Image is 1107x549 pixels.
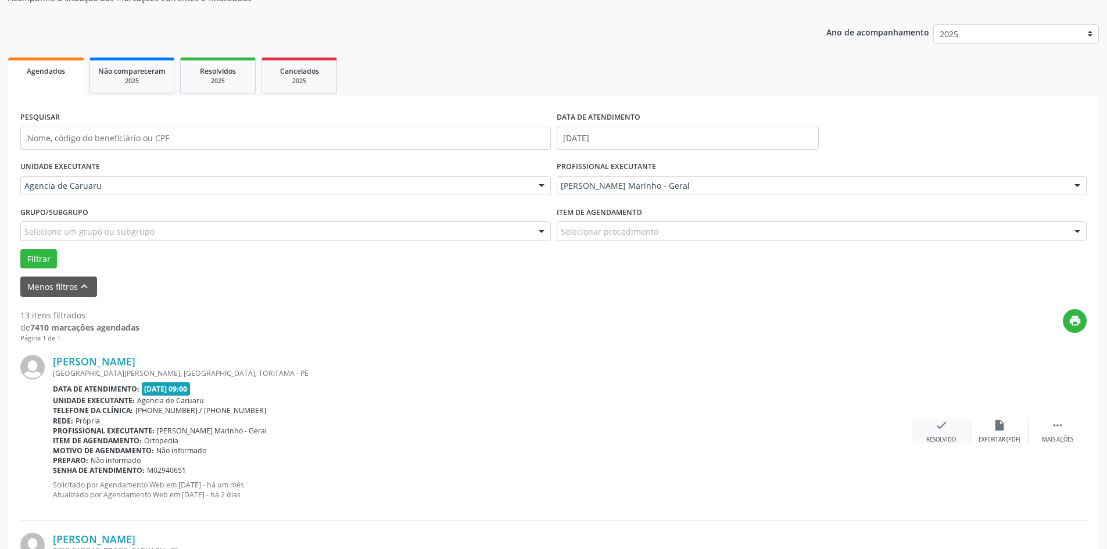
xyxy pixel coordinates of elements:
[557,158,656,176] label: PROFISSIONAL EXECUTANTE
[147,465,186,475] span: M02940651
[53,426,155,436] b: Profissional executante:
[30,322,139,333] strong: 7410 marcações agendadas
[826,24,929,39] p: Ano de acompanhamento
[53,455,88,465] b: Preparo:
[53,355,135,368] a: [PERSON_NAME]
[20,158,100,176] label: UNIDADE EXECUTANTE
[993,419,1006,432] i: insert_drive_file
[76,416,100,426] span: Própria
[1051,419,1064,432] i: 
[561,180,1063,192] span: [PERSON_NAME] Marinho - Geral
[91,455,141,465] span: Não informado
[98,66,166,76] span: Não compareceram
[27,66,65,76] span: Agendados
[157,426,267,436] span: [PERSON_NAME] Marinho - Geral
[142,382,191,396] span: [DATE] 09:00
[20,321,139,333] div: de
[53,396,135,406] b: Unidade executante:
[137,396,204,406] span: Agencia de Caruaru
[24,180,527,192] span: Agencia de Caruaru
[53,533,135,546] a: [PERSON_NAME]
[557,127,819,150] input: Selecione um intervalo
[557,203,642,221] label: Item de agendamento
[270,77,328,85] div: 2025
[144,436,178,446] span: Ortopedia
[1069,314,1081,327] i: print
[979,436,1020,444] div: Exportar (PDF)
[1063,309,1087,333] button: print
[280,66,319,76] span: Cancelados
[189,77,247,85] div: 2025
[53,384,139,394] b: Data de atendimento:
[53,480,912,500] p: Solicitado por Agendamento Web em [DATE] - há um mês Atualizado por Agendamento Web em [DATE] - h...
[53,436,142,446] b: Item de agendamento:
[53,416,73,426] b: Rede:
[53,465,145,475] b: Senha de atendimento:
[20,203,88,221] label: Grupo/Subgrupo
[24,225,155,238] span: Selecione um grupo ou subgrupo
[20,127,551,150] input: Nome, código do beneficiário ou CPF
[1042,436,1073,444] div: Mais ações
[561,225,658,238] span: Selecionar procedimento
[20,333,139,343] div: Página 1 de 1
[135,406,266,415] span: [PHONE_NUMBER] / [PHONE_NUMBER]
[98,77,166,85] div: 2025
[20,355,45,379] img: img
[20,277,97,297] button: Menos filtroskeyboard_arrow_up
[20,109,60,127] label: PESQUISAR
[20,249,57,269] button: Filtrar
[926,436,956,444] div: Resolvido
[935,419,948,432] i: check
[20,309,139,321] div: 13 itens filtrados
[78,280,91,293] i: keyboard_arrow_up
[557,109,640,127] label: DATA DE ATENDIMENTO
[53,368,912,378] div: [GEOGRAPHIC_DATA][PERSON_NAME], [GEOGRAPHIC_DATA], TORITAMA - PE
[53,406,133,415] b: Telefone da clínica:
[200,66,236,76] span: Resolvidos
[53,446,154,455] b: Motivo de agendamento:
[156,446,206,455] span: Não informado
